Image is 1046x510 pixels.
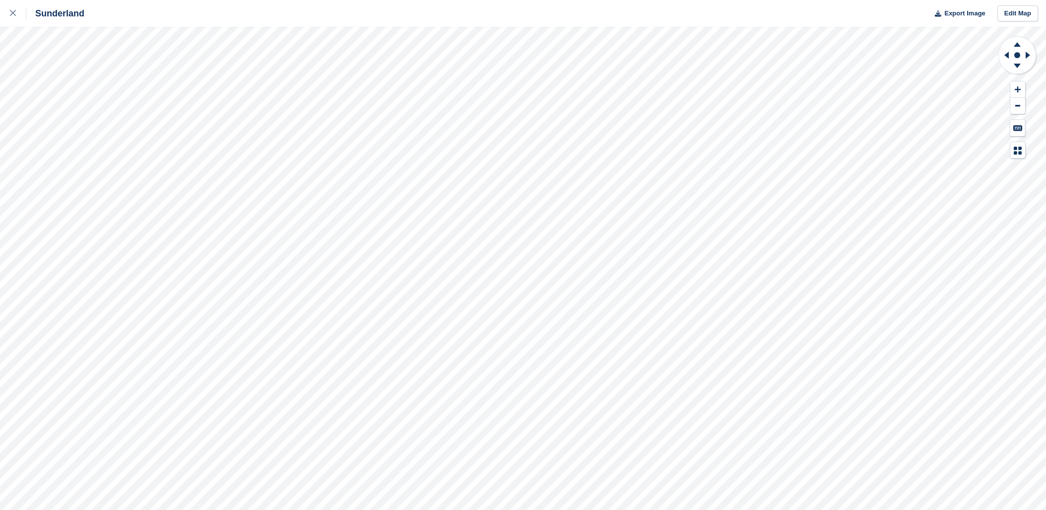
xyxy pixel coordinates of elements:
span: Export Image [944,8,985,18]
button: Map Legend [1010,142,1025,159]
button: Zoom In [1010,82,1025,98]
div: Sunderland [26,7,84,19]
button: Keyboard Shortcuts [1010,120,1025,136]
a: Edit Map [997,5,1038,22]
button: Zoom Out [1010,98,1025,114]
button: Export Image [929,5,985,22]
